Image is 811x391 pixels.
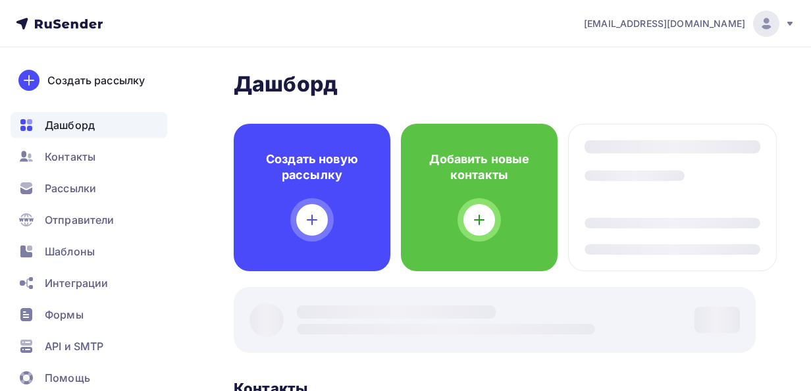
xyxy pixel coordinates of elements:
[11,238,167,265] a: Шаблоны
[45,149,95,165] span: Контакты
[45,275,108,291] span: Интеграции
[45,338,103,354] span: API и SMTP
[11,112,167,138] a: Дашборд
[45,244,95,259] span: Шаблоны
[11,207,167,233] a: Отправители
[11,175,167,201] a: Рассылки
[584,17,745,30] span: [EMAIL_ADDRESS][DOMAIN_NAME]
[45,117,95,133] span: Дашборд
[45,180,96,196] span: Рассылки
[234,71,756,97] h2: Дашборд
[11,143,167,170] a: Контакты
[255,151,369,183] h4: Создать новую рассылку
[584,11,795,37] a: [EMAIL_ADDRESS][DOMAIN_NAME]
[45,370,90,386] span: Помощь
[11,301,167,328] a: Формы
[45,212,115,228] span: Отправители
[47,72,145,88] div: Создать рассылку
[45,307,84,323] span: Формы
[422,151,536,183] h4: Добавить новые контакты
